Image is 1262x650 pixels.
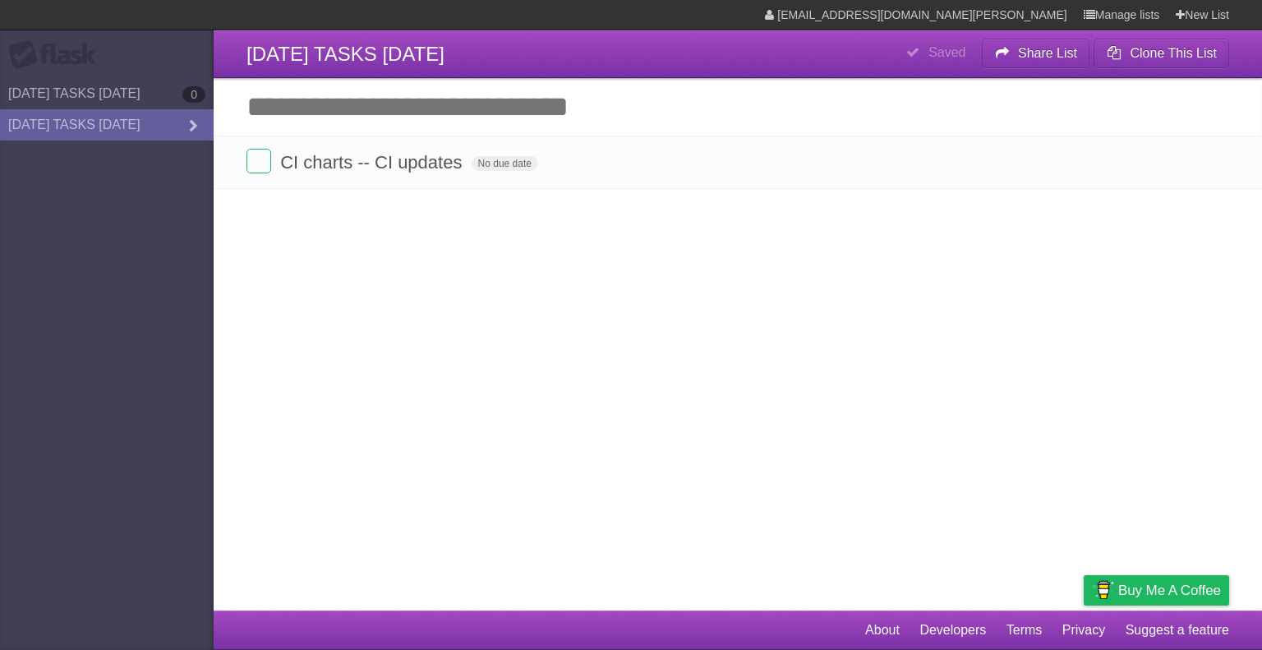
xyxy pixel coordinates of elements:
a: Terms [1006,615,1043,646]
a: Suggest a feature [1126,615,1229,646]
button: Clone This List [1094,39,1229,68]
label: Done [246,149,271,173]
a: About [865,615,900,646]
span: No due date [472,156,538,171]
b: Clone This List [1130,46,1217,60]
span: CI charts -- CI updates [280,152,466,173]
span: [DATE] TASKS [DATE] [246,43,444,65]
span: Buy me a coffee [1118,576,1221,605]
b: 0 [182,86,205,103]
a: Developers [919,615,986,646]
div: Flask [8,40,107,70]
b: Saved [928,45,965,59]
img: Buy me a coffee [1092,576,1114,604]
button: Share List [982,39,1090,68]
a: Privacy [1062,615,1105,646]
b: Share List [1018,46,1077,60]
a: Buy me a coffee [1084,575,1229,606]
